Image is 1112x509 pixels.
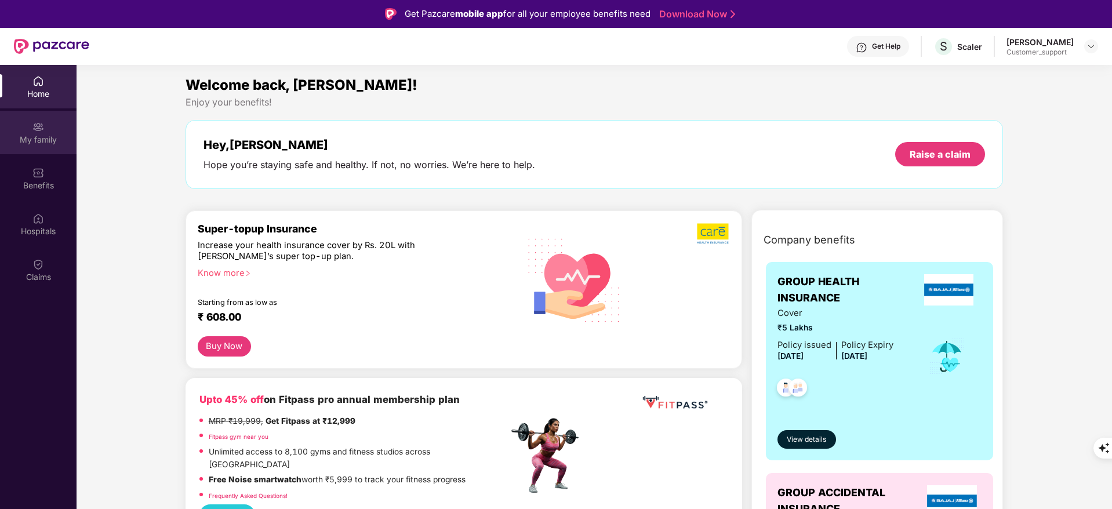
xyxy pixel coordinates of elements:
span: right [245,270,251,277]
div: Raise a claim [910,148,971,161]
img: insurerLogo [924,274,974,306]
a: Frequently Asked Questions! [209,492,288,499]
div: Customer_support [1006,48,1074,57]
img: New Pazcare Logo [14,39,89,54]
span: Cover [777,307,893,320]
a: Download Now [659,8,732,20]
b: Upto 45% off [199,394,264,405]
p: Unlimited access to 8,100 gyms and fitness studios across [GEOGRAPHIC_DATA] [209,446,508,471]
div: Hey, [PERSON_NAME] [203,138,535,152]
button: Buy Now [198,336,251,357]
img: Stroke [731,8,735,20]
img: b5dec4f62d2307b9de63beb79f102df3.png [697,223,730,245]
p: worth ₹5,999 to track your fitness progress [209,474,466,486]
span: Welcome back, [PERSON_NAME]! [186,77,417,93]
span: GROUP HEALTH INSURANCE [777,274,916,307]
img: icon [928,337,966,376]
img: svg+xml;base64,PHN2ZyBpZD0iSGVscC0zMngzMiIgeG1sbnM9Imh0dHA6Ly93d3cudzMub3JnLzIwMDAvc3ZnIiB3aWR0aD... [856,42,867,53]
img: svg+xml;base64,PHN2ZyBpZD0iQmVuZWZpdHMiIHhtbG5zPSJodHRwOi8vd3d3LnczLm9yZy8yMDAwL3N2ZyIgd2lkdGg9Ij... [32,167,44,179]
strong: Get Fitpass at ₹12,999 [266,416,355,426]
div: Get Help [872,42,900,51]
img: svg+xml;base64,PHN2ZyB4bWxucz0iaHR0cDovL3d3dy53My5vcmcvMjAwMC9zdmciIHhtbG5zOnhsaW5rPSJodHRwOi8vd3... [519,223,630,336]
div: Know more [198,268,502,276]
div: Hope you’re staying safe and healthy. If not, no worries. We’re here to help. [203,159,535,171]
strong: Free Noise smartwatch [209,475,301,484]
div: Starting from as low as [198,298,459,306]
span: Company benefits [764,232,855,248]
div: Scaler [957,41,982,52]
span: S [940,39,947,53]
img: svg+xml;base64,PHN2ZyBpZD0iSG9tZSIgeG1sbnM9Imh0dHA6Ly93d3cudzMub3JnLzIwMDAvc3ZnIiB3aWR0aD0iMjAiIG... [32,75,44,87]
div: Get Pazcare for all your employee benefits need [405,7,651,21]
img: svg+xml;base64,PHN2ZyBpZD0iRHJvcGRvd24tMzJ4MzIiIHhtbG5zPSJodHRwOi8vd3d3LnczLm9yZy8yMDAwL3N2ZyIgd2... [1086,42,1096,51]
img: svg+xml;base64,PHN2ZyB4bWxucz0iaHR0cDovL3d3dy53My5vcmcvMjAwMC9zdmciIHdpZHRoPSI0OC45NDMiIGhlaWdodD... [772,375,800,403]
b: on Fitpass pro annual membership plan [199,394,460,405]
a: Fitpass gym near you [209,433,268,440]
div: Increase your health insurance cover by Rs. 20L with [PERSON_NAME]’s super top-up plan. [198,240,458,263]
img: fppp.png [640,392,710,413]
img: svg+xml;base64,PHN2ZyBpZD0iSG9zcGl0YWxzIiB4bWxucz0iaHR0cDovL3d3dy53My5vcmcvMjAwMC9zdmciIHdpZHRoPS... [32,213,44,224]
img: svg+xml;base64,PHN2ZyBpZD0iQ2xhaW0iIHhtbG5zPSJodHRwOi8vd3d3LnczLm9yZy8yMDAwL3N2ZyIgd2lkdGg9IjIwIi... [32,259,44,270]
span: ₹5 Lakhs [777,322,893,335]
strong: mobile app [455,8,503,19]
button: View details [777,430,836,449]
img: svg+xml;base64,PHN2ZyB4bWxucz0iaHR0cDovL3d3dy53My5vcmcvMjAwMC9zdmciIHdpZHRoPSI0OC45NDMiIGhlaWdodD... [784,375,812,403]
div: ₹ 608.00 [198,311,497,325]
div: Enjoy your benefits! [186,96,1004,108]
div: Super-topup Insurance [198,223,508,235]
img: fpp.png [508,415,589,496]
div: Policy issued [777,339,831,352]
img: svg+xml;base64,PHN2ZyB3aWR0aD0iMjAiIGhlaWdodD0iMjAiIHZpZXdCb3g9IjAgMCAyMCAyMCIgZmlsbD0ibm9uZSIgeG... [32,121,44,133]
span: [DATE] [777,351,804,361]
del: MRP ₹19,999, [209,416,263,426]
div: Policy Expiry [841,339,893,352]
div: [PERSON_NAME] [1006,37,1074,48]
span: [DATE] [841,351,867,361]
span: View details [787,434,826,445]
img: Logo [385,8,397,20]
